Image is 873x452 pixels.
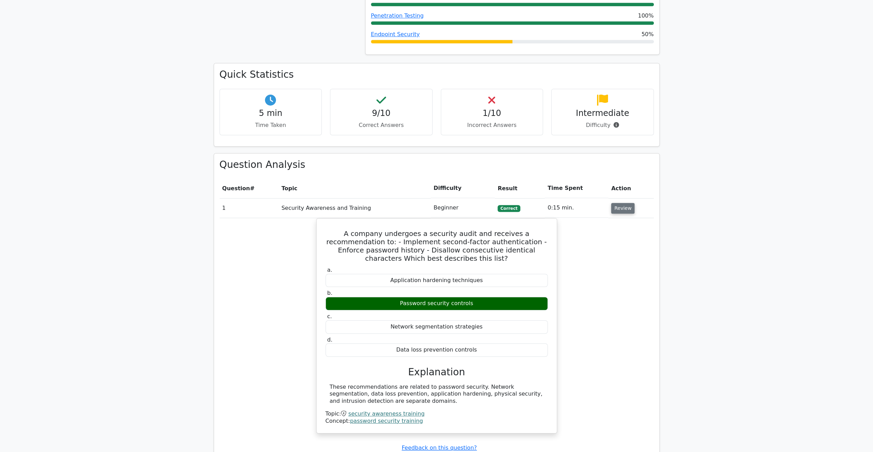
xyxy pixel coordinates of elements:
div: Network segmentation strategies [326,320,548,334]
div: Topic: [326,410,548,418]
p: Correct Answers [336,121,427,129]
a: security awareness training [348,410,424,417]
h5: A company undergoes a security audit and receives a recommendation to: - Implement second-factor ... [325,229,549,262]
div: Password security controls [326,297,548,310]
span: d. [327,336,332,343]
h3: Question Analysis [220,159,654,171]
p: Incorrect Answers [447,121,537,129]
h4: 1/10 [447,108,537,118]
p: Difficulty [557,121,648,129]
h3: Explanation [330,366,544,378]
span: a. [327,267,332,273]
span: b. [327,290,332,296]
h3: Quick Statistics [220,69,654,80]
div: Concept: [326,418,548,425]
td: Beginner [431,198,495,218]
a: Penetration Testing [371,12,424,19]
th: Action [608,179,653,198]
td: 1 [220,198,279,218]
span: Correct [498,205,520,212]
p: Time Taken [225,121,316,129]
span: c. [327,313,332,320]
h4: 5 min [225,108,316,118]
button: Review [611,203,635,214]
span: 100% [638,12,654,20]
a: Endpoint Security [371,31,420,37]
th: Result [495,179,545,198]
span: Question [222,185,250,192]
a: password security training [350,418,423,424]
th: # [220,179,279,198]
div: These recommendations are related to password security. Network segmentation, data loss preventio... [330,384,544,405]
th: Topic [279,179,431,198]
th: Time Spent [545,179,608,198]
div: Data loss prevention controls [326,343,548,357]
td: Security Awareness and Training [279,198,431,218]
h4: 9/10 [336,108,427,118]
h4: Intermediate [557,108,648,118]
td: 0:15 min. [545,198,608,218]
div: Application hardening techniques [326,274,548,287]
a: Feedback on this question? [402,444,477,451]
th: Difficulty [431,179,495,198]
span: 50% [641,30,654,39]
